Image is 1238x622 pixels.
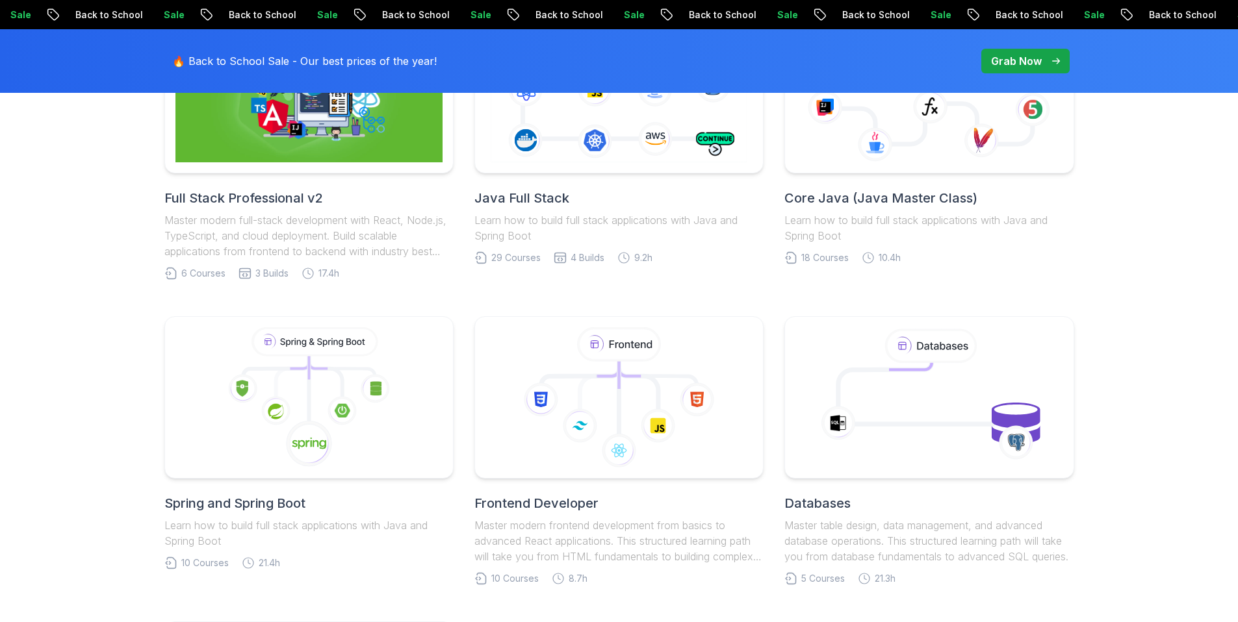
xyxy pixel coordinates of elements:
[192,8,281,21] p: Back to School
[571,251,604,264] span: 4 Builds
[346,8,434,21] p: Back to School
[1113,8,1201,21] p: Back to School
[181,556,229,569] span: 10 Courses
[784,212,1074,243] p: Learn how to build full stack applications with Java and Spring Boot
[474,494,764,512] h2: Frontend Developer
[259,556,280,569] span: 21.4h
[784,11,1074,264] a: Core Java (Java Master Class)Learn how to build full stack applications with Java and Spring Boot...
[181,267,226,280] span: 6 Courses
[784,189,1074,207] h2: Core Java (Java Master Class)
[474,189,764,207] h2: Java Full Stack
[318,267,339,280] span: 17.4h
[784,494,1074,512] h2: Databases
[434,8,476,21] p: Sale
[164,212,454,259] p: Master modern full-stack development with React, Node.js, TypeScript, and cloud deployment. Build...
[474,212,764,243] p: Learn how to build full stack applications with Java and Spring Boot
[801,251,849,264] span: 18 Courses
[894,8,936,21] p: Sale
[991,53,1042,69] p: Grab Now
[474,11,764,264] a: Java Full StackLearn how to build full stack applications with Java and Spring Boot29 Courses4 Bu...
[172,53,437,69] p: 🔥 Back to School Sale - Our best prices of the year!
[959,8,1048,21] p: Back to School
[587,8,629,21] p: Sale
[164,316,454,569] a: Spring and Spring BootLearn how to build full stack applications with Java and Spring Boot10 Cour...
[1048,8,1089,21] p: Sale
[879,251,901,264] span: 10.4h
[164,189,454,207] h2: Full Stack Professional v2
[806,8,894,21] p: Back to School
[474,517,764,564] p: Master modern frontend development from basics to advanced React applications. This structured le...
[127,8,169,21] p: Sale
[875,572,896,585] span: 21.3h
[634,251,652,264] span: 9.2h
[801,572,845,585] span: 5 Courses
[255,267,289,280] span: 3 Builds
[652,8,741,21] p: Back to School
[164,11,454,280] a: Full Stack Professional v2Full Stack Professional v2Master modern full-stack development with Rea...
[784,517,1074,564] p: Master table design, data management, and advanced database operations. This structured learning ...
[499,8,587,21] p: Back to School
[784,316,1074,585] a: DatabasesMaster table design, data management, and advanced database operations. This structured ...
[741,8,782,21] p: Sale
[474,316,764,585] a: Frontend DeveloperMaster modern frontend development from basics to advanced React applications. ...
[164,517,454,549] p: Learn how to build full stack applications with Java and Spring Boot
[491,572,539,585] span: 10 Courses
[569,572,587,585] span: 8.7h
[39,8,127,21] p: Back to School
[281,8,322,21] p: Sale
[164,494,454,512] h2: Spring and Spring Boot
[491,251,541,264] span: 29 Courses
